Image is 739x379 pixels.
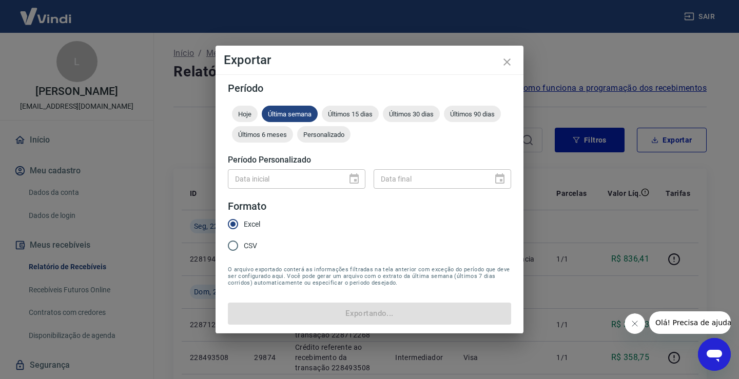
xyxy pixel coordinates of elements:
[228,169,340,188] input: DD/MM/YYYY
[6,7,86,15] span: Olá! Precisa de ajuda?
[244,241,257,251] span: CSV
[383,106,440,122] div: Últimos 30 dias
[228,199,266,214] legend: Formato
[262,110,318,118] span: Última semana
[698,338,731,371] iframe: Botão para abrir a janela de mensagens
[262,106,318,122] div: Última semana
[444,110,501,118] span: Últimos 90 dias
[244,219,260,230] span: Excel
[322,110,379,118] span: Últimos 15 dias
[649,311,731,334] iframe: Mensagem da empresa
[444,106,501,122] div: Últimos 90 dias
[322,106,379,122] div: Últimos 15 dias
[232,110,258,118] span: Hoje
[374,169,485,188] input: DD/MM/YYYY
[232,131,293,138] span: Últimos 6 meses
[383,110,440,118] span: Últimos 30 dias
[228,266,511,286] span: O arquivo exportado conterá as informações filtradas na tela anterior com exceção do período que ...
[232,106,258,122] div: Hoje
[224,54,515,66] h4: Exportar
[228,155,511,165] h5: Período Personalizado
[625,313,645,334] iframe: Fechar mensagem
[297,131,351,138] span: Personalizado
[228,83,511,93] h5: Período
[297,126,351,143] div: Personalizado
[495,50,519,74] button: close
[232,126,293,143] div: Últimos 6 meses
